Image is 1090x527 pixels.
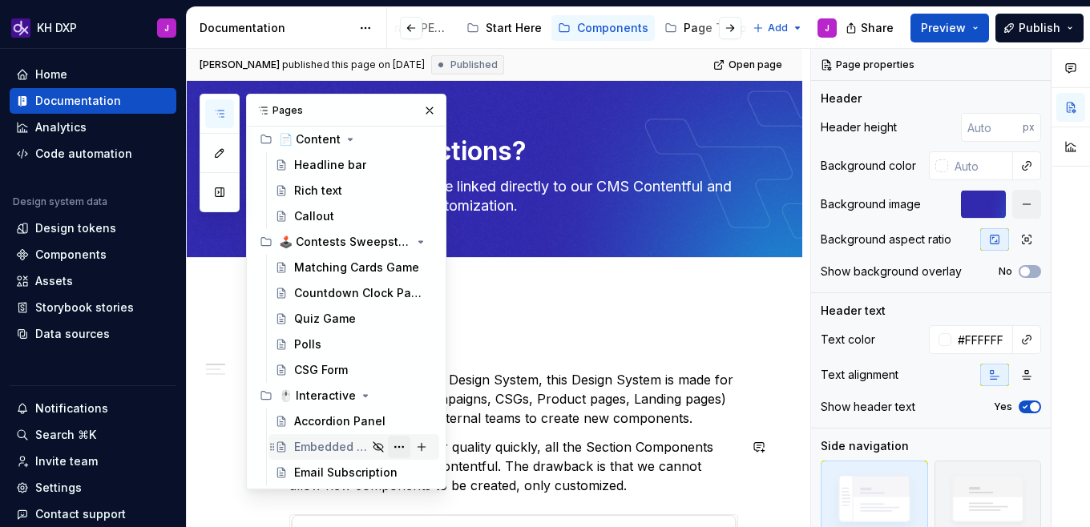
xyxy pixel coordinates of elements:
[10,321,176,347] a: Data sources
[3,10,183,45] button: KH DXPJ
[994,400,1012,413] label: Yes
[821,158,916,174] div: Background color
[37,20,77,36] div: KH DXP
[294,439,367,455] div: Embedded Map
[294,157,366,173] div: Headline bar
[768,22,788,34] span: Add
[821,438,909,454] div: Side navigation
[279,131,341,147] div: 📄 Content
[35,506,126,522] div: Contact support
[35,300,134,316] div: Storybook stories
[35,480,82,496] div: Settings
[10,215,176,241] a: Design tokens
[948,151,1013,180] input: Auto
[35,66,67,82] div: Home
[825,22,830,34] div: J
[821,303,886,319] div: Header text
[268,203,439,229] a: Callout
[289,370,738,428] p: Unlike a regular in-house Design System, this Design System is made for Marketing purposes (Campa...
[10,141,176,167] a: Code automation
[821,399,915,415] div: Show header text
[460,15,548,41] a: Start Here
[268,434,439,460] a: Embedded Map
[821,332,875,348] div: Text color
[268,357,439,383] a: CSG Form
[450,58,498,71] span: Published
[35,326,110,342] div: Data sources
[10,242,176,268] a: Components
[11,18,30,38] img: 0784b2da-6f85-42e6-8793-4468946223dc.png
[35,273,73,289] div: Assets
[35,220,116,236] div: Design tokens
[289,437,738,495] p: Because we aim to deliver quality quickly, all the Section Components can be authored within Cont...
[253,383,439,408] div: 🖱️ Interactive
[708,54,789,76] a: Open page
[253,229,439,255] div: 🕹️ Contests Sweepstakes Games
[35,400,108,416] div: Notifications
[268,255,439,280] a: Matching Cards Game
[293,12,640,44] div: Page tree
[279,234,411,250] div: 🕹️ Contests Sweepstakes Games
[35,93,121,109] div: Documentation
[684,20,775,36] div: Page Templates
[10,501,176,527] button: Contact support
[286,174,735,219] textarea: Section Components are linked directly to our CMS Contentful and have strictly limited customizat...
[13,195,107,208] div: Design system data
[658,15,781,41] a: Page Templates
[486,20,542,36] div: Start Here
[268,332,439,357] a: Polls
[821,196,921,212] div: Background image
[921,20,966,36] span: Preview
[10,88,176,114] a: Documentation
[35,427,96,443] div: Search ⌘K
[294,413,386,429] div: Accordion Panel
[748,17,808,39] button: Add
[577,20,648,36] div: Components
[951,325,1013,354] input: Auto
[10,475,176,501] a: Settings
[268,178,439,203] a: Rich text
[294,285,426,301] div: Countdown Clock Panel
[268,280,439,306] a: Countdown Clock Panel
[294,362,348,378] div: CSG Form
[10,115,176,140] a: Analytics
[268,306,439,332] a: Quiz Game
[35,453,98,469] div: Invite team
[279,388,356,404] div: 🖱️ Interactive
[164,22,169,34] div: J
[247,95,446,127] div: Pages
[1019,20,1060,36] span: Publish
[821,263,962,280] div: Show background overlay
[294,336,321,352] div: Polls
[910,14,989,42] button: Preview
[35,119,87,135] div: Analytics
[200,20,351,36] div: Documentation
[999,265,1012,278] label: No
[294,259,419,276] div: Matching Cards Game
[551,15,655,41] a: Components
[282,58,425,71] div: published this page on [DATE]
[294,465,398,481] div: Email Subscription
[10,396,176,421] button: Notifications
[253,127,439,152] div: 📄 Content
[268,408,439,434] a: Accordion Panel
[10,295,176,320] a: Storybook stories
[821,231,951,247] div: Background aspect ratio
[1023,121,1035,134] p: px
[289,332,738,357] h2: Overview
[821,119,897,135] div: Header height
[10,449,176,474] a: Invite team
[200,58,280,71] span: [PERSON_NAME]
[995,14,1084,42] button: Publish
[268,460,439,485] a: Email Subscription
[294,208,334,224] div: Callout
[10,62,176,87] a: Home
[10,422,176,448] button: Search ⌘K
[838,14,904,42] button: Share
[286,132,735,171] textarea: What are sections?
[294,183,342,199] div: Rich text
[268,152,439,178] a: Headline bar
[10,268,176,294] a: Assets
[821,91,862,107] div: Header
[821,367,898,383] div: Text alignment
